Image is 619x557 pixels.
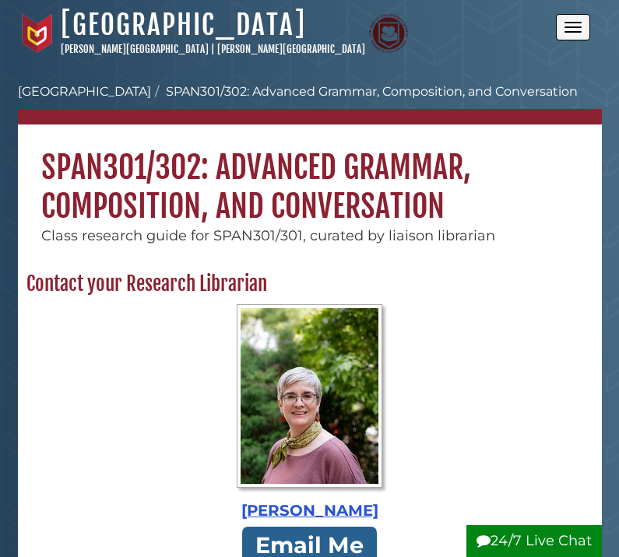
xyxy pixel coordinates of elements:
button: 24/7 Live Chat [466,525,602,557]
a: SPAN301/302: Advanced Grammar, Composition, and Conversation [166,84,578,99]
span: Class research guide for SPAN301/301, curated by liaison librarian [41,227,495,244]
a: [GEOGRAPHIC_DATA] [61,8,306,42]
img: Profile Photo [237,304,382,488]
nav: breadcrumb [18,82,602,124]
a: Profile Photo [PERSON_NAME] [26,304,593,523]
button: Open the menu [556,14,590,40]
img: Calvin Theological Seminary [369,14,408,53]
a: [PERSON_NAME][GEOGRAPHIC_DATA] [61,43,209,55]
img: Calvin University [18,14,57,53]
a: [GEOGRAPHIC_DATA] [18,84,151,99]
a: [PERSON_NAME][GEOGRAPHIC_DATA] [217,43,365,55]
h1: SPAN301/302: Advanced Grammar, Composition, and Conversation [18,124,602,226]
span: | [211,43,215,55]
div: [PERSON_NAME] [26,499,593,523]
h2: Contact your Research Librarian [19,271,601,296]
